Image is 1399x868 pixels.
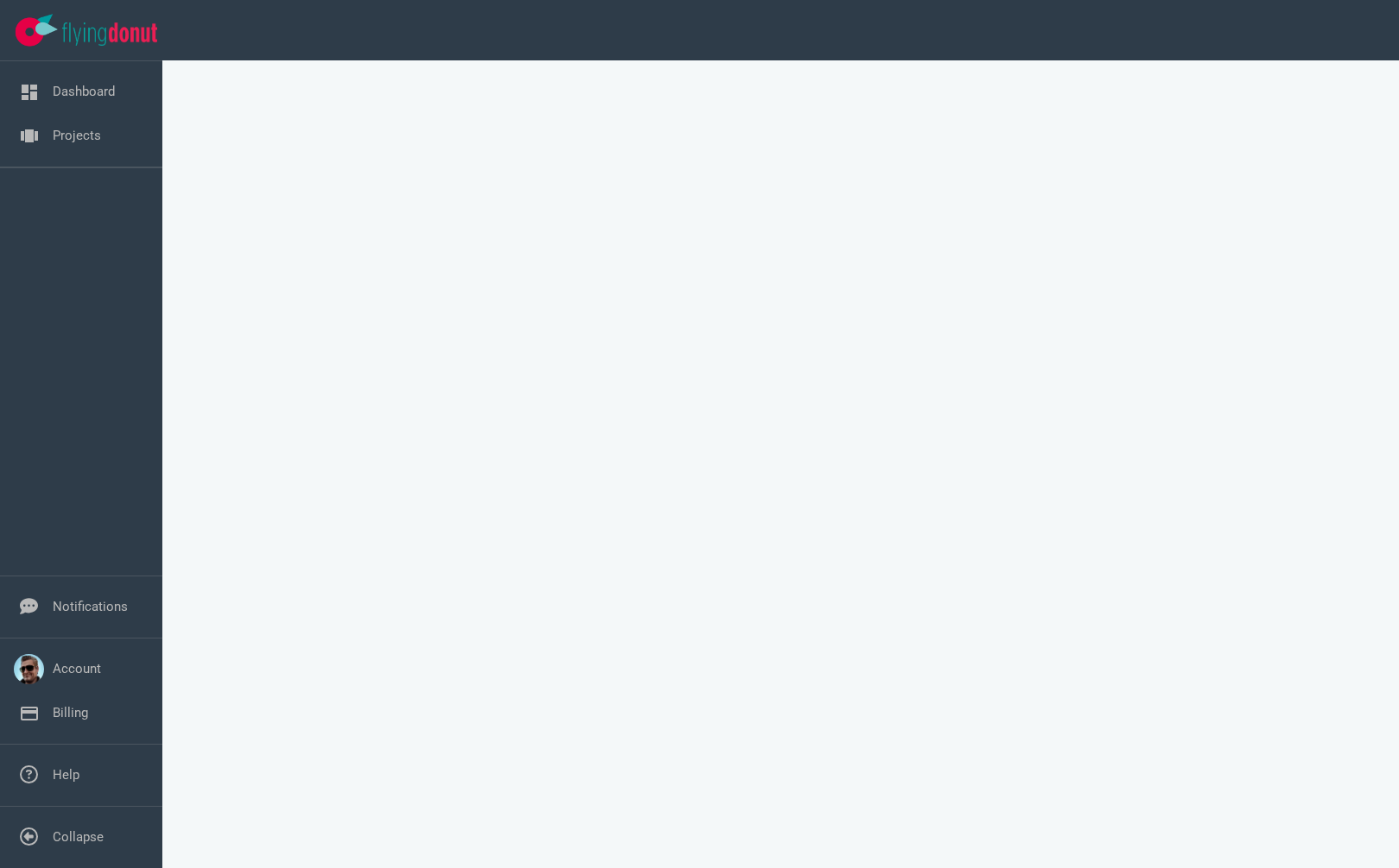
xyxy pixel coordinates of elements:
[53,705,88,720] a: Billing
[53,128,101,143] a: Projects
[53,599,128,614] a: Notifications
[53,767,79,783] a: Help
[62,22,157,46] img: Flying Donut text logo
[53,829,104,845] a: Collapse
[53,84,115,99] a: Dashboard
[53,661,101,676] a: Account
